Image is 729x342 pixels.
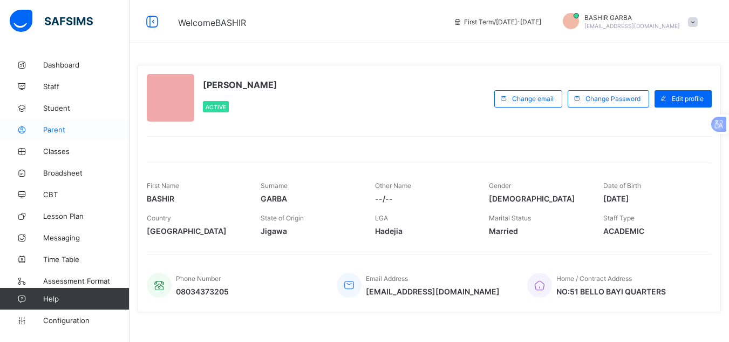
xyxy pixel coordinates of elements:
span: Gender [489,182,511,190]
span: --/-- [375,194,473,203]
span: [EMAIL_ADDRESS][DOMAIN_NAME] [366,287,500,296]
span: NO:51 BELLO BAYI QUARTERS [556,287,666,296]
span: Change email [512,95,554,103]
span: Configuration [43,316,129,325]
span: Change Password [585,95,641,103]
span: Marital Status [489,214,531,222]
span: First Name [147,182,179,190]
span: Married [489,226,587,236]
img: safsims [10,10,93,32]
span: session/term information [453,18,541,26]
span: Classes [43,147,130,156]
span: Date of Birth [603,182,641,190]
span: Student [43,104,130,112]
span: Edit profile [672,95,704,103]
span: Staff Type [603,214,635,222]
span: 08034373205 [176,287,229,296]
span: Time Table [43,255,130,264]
span: Help [43,294,129,303]
span: Staff [43,82,130,91]
span: Other Name [375,182,411,190]
span: Welcome BASHIR [178,17,246,28]
span: Hadejia [375,226,473,236]
span: LGA [375,214,388,222]
span: [EMAIL_ADDRESS][DOMAIN_NAME] [584,23,680,29]
div: BASHIRGARBA [552,13,703,31]
span: CBT [43,190,130,199]
span: [DEMOGRAPHIC_DATA] [489,194,587,203]
span: Active [206,104,226,110]
span: Broadsheet [43,169,130,177]
span: Country [147,214,171,222]
span: Parent [43,125,130,134]
span: [DATE] [603,194,701,203]
span: [GEOGRAPHIC_DATA] [147,226,244,236]
span: BASHIR [147,194,244,203]
span: Home / Contract Address [556,274,632,283]
span: Surname [261,182,288,190]
span: Assessment Format [43,277,130,285]
span: GARBA [261,194,358,203]
span: Messaging [43,233,130,242]
span: Lesson Plan [43,212,130,220]
span: [PERSON_NAME] [203,79,277,90]
span: BASHIR GARBA [584,14,680,22]
span: ACADEMIC [603,226,701,236]
span: Dashboard [43,61,130,69]
span: Phone Number [176,274,221,283]
span: Jigawa [261,226,358,236]
span: State of Origin [261,214,304,222]
span: Email Address [366,274,408,283]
